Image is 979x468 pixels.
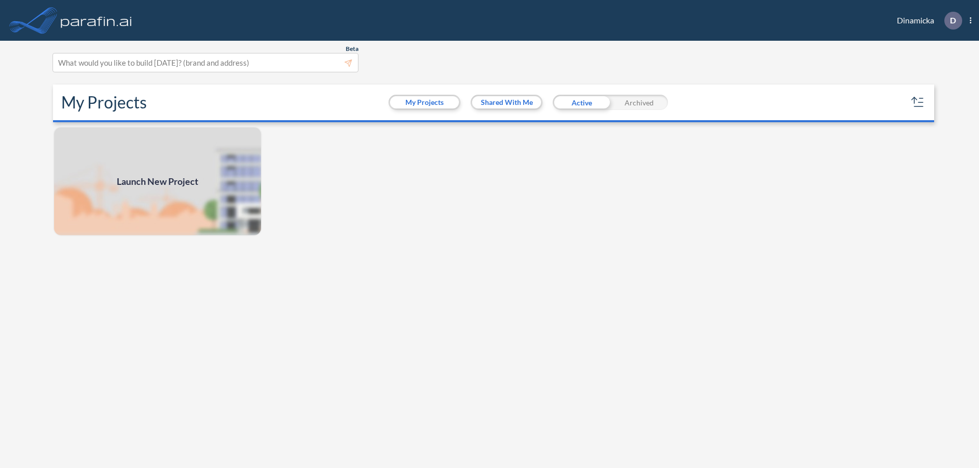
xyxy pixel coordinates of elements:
[59,10,134,31] img: logo
[346,45,358,53] span: Beta
[882,12,971,30] div: Dinamicka
[61,93,147,112] h2: My Projects
[910,94,926,111] button: sort
[950,16,956,25] p: D
[53,126,262,236] img: add
[117,175,198,188] span: Launch New Project
[553,95,610,110] div: Active
[53,126,262,236] a: Launch New Project
[472,96,541,108] button: Shared With Me
[610,95,668,110] div: Archived
[390,96,459,108] button: My Projects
